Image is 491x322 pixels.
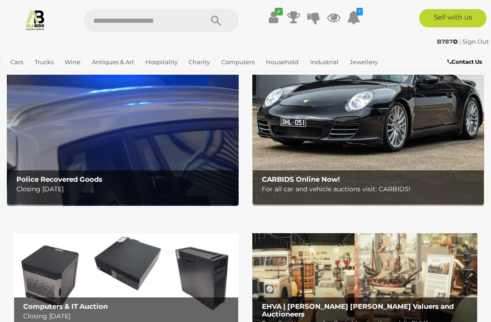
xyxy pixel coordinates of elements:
[7,2,239,206] img: Police Recovered Goods
[346,55,381,70] a: Jewellery
[267,9,281,26] a: ✔
[23,302,108,311] b: Computers & IT Auction
[262,302,454,318] b: EHVA | [PERSON_NAME] [PERSON_NAME] Valuers and Auctioneers
[437,38,458,45] strong: B787
[419,9,487,27] a: Sell with us
[462,38,489,45] a: Sign Out
[142,55,181,70] a: Hospitality
[31,55,57,70] a: Trucks
[185,55,214,70] a: Charity
[356,8,363,15] i: 1
[7,2,239,206] a: Police Recovered Goods Police Recovered Goods Closing [DATE]
[252,2,484,206] img: CARBIDS Online Now!
[16,184,234,195] p: Closing [DATE]
[193,9,239,32] button: Search
[16,175,102,184] b: Police Recovered Goods
[447,58,482,65] b: Contact Us
[447,57,484,67] a: Contact Us
[252,2,484,206] a: CARBIDS Online Now! CARBIDS Online Now! For all car and vehicle auctions visit: CARBIDS!
[23,311,234,322] p: Closing [DATE]
[262,184,479,195] p: For all car and vehicle auctions visit: CARBIDS!
[25,9,46,31] img: Allbids.com.au
[459,38,461,45] span: |
[347,9,361,26] a: 1
[7,55,27,70] a: Cars
[275,8,283,15] i: ✔
[35,70,61,85] a: Sports
[262,175,340,184] b: CARBIDS Online Now!
[437,38,459,45] a: B787
[88,55,138,70] a: Antiques & Art
[262,55,302,70] a: Household
[61,55,84,70] a: Wine
[218,55,258,70] a: Computers
[7,70,31,85] a: Office
[65,70,137,85] a: [GEOGRAPHIC_DATA]
[306,55,342,70] a: Industrial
